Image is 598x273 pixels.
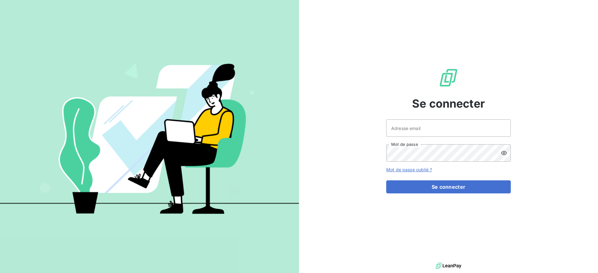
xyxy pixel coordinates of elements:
img: logo [436,261,461,271]
span: Se connecter [412,95,485,112]
a: Mot de passe oublié ? [386,167,432,172]
img: Logo LeanPay [439,68,458,88]
input: placeholder [386,119,511,137]
button: Se connecter [386,180,511,193]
